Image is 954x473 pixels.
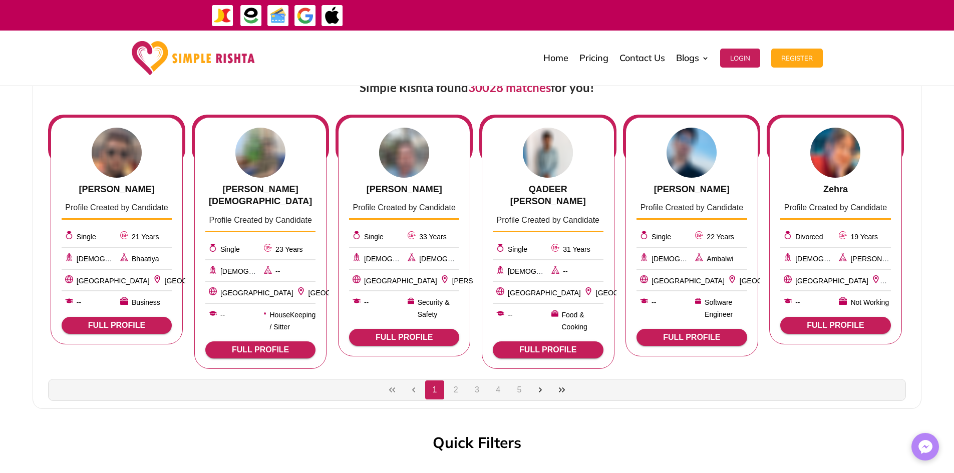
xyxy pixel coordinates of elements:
img: Credit Cards [267,5,289,27]
span: 22 Years [707,233,734,241]
img: Messenger [915,437,935,457]
span: FULL PROFILE [645,333,739,342]
button: Page 2 [446,380,465,399]
span: QADEER [PERSON_NAME] [510,184,586,207]
a: Blogs [676,33,709,83]
span: [DEMOGRAPHIC_DATA] [652,255,730,263]
span: [PERSON_NAME] [452,277,510,285]
span: Bhaatiya [132,255,159,263]
span: Profile Created by Candidate [497,216,599,224]
span: Business [132,297,160,309]
span: [GEOGRAPHIC_DATA] [795,277,868,285]
span: [GEOGRAPHIC_DATA] [308,289,382,297]
span: Single [652,233,671,241]
a: Login [720,33,760,83]
span: Security & Safety [418,297,460,321]
span: [GEOGRAPHIC_DATA] [652,277,725,285]
h3: Quick Filters [433,435,521,455]
button: Page 3 [468,380,487,399]
button: Page 5 [510,380,529,399]
span: 21 Years [132,233,159,241]
span: [DEMOGRAPHIC_DATA] [220,267,299,275]
img: EasyPaisa-icon [240,5,262,27]
a: Home [543,33,568,83]
span: Single [77,233,96,241]
button: FULL PROFILE [205,341,315,358]
button: FULL PROFILE [780,317,890,334]
span: Divorced [795,233,823,241]
span: -- [795,297,800,309]
span: [PERSON_NAME] [850,255,908,263]
button: FULL PROFILE [637,329,747,346]
span: 19 Years [850,233,878,241]
span: -- [508,309,512,321]
button: Next Page [531,380,550,399]
span: Single [220,245,240,253]
span: Profile Created by Candidate [65,203,168,212]
img: JazzCash-icon [211,5,234,27]
span: [DEMOGRAPHIC_DATA] [77,255,155,263]
span: [PERSON_NAME][DEMOGRAPHIC_DATA] [209,184,312,207]
span: Profile Created by Candidate [353,203,455,212]
span: FULL PROFILE [213,345,307,354]
span: HouseKeeping / Sitter [269,309,315,333]
span: [GEOGRAPHIC_DATA] [220,289,293,297]
span: [DEMOGRAPHIC_DATA] [508,267,586,275]
span: FULL PROFILE [357,333,451,342]
span: [DEMOGRAPHIC_DATA] [364,255,443,263]
span: FULL PROFILE [70,321,164,330]
span: -- [563,267,567,275]
span: 30028 matches [468,80,551,95]
span: 23 Years [275,245,303,253]
button: Last Page [552,380,571,399]
span: FULL PROFILE [788,321,882,330]
span: [GEOGRAPHIC_DATA] [165,277,238,285]
img: r5CRjICdT84AAAAASUVORK5CYII= [379,128,429,178]
a: Pricing [579,33,608,83]
img: 0yJnTpy5dOl9VU1HXUteCaoVTUFgOgSym0dUcjkkkdCrlXXpNzGbKdtoLQU8pFpxMR2eyiflcanEgu1TohTwO9i8P5ZdHgMrh... [92,128,142,178]
span: [GEOGRAPHIC_DATA] [596,289,669,297]
span: Simple Rishta found for you! [360,80,594,95]
span: [PERSON_NAME] [367,184,442,194]
span: [GEOGRAPHIC_DATA] [508,289,581,297]
button: Page 1 [425,380,444,399]
span: [GEOGRAPHIC_DATA] [364,277,437,285]
span: FULL PROFILE [501,345,595,354]
span: 33 Years [419,233,447,241]
span: Food & Cooking [562,309,603,333]
span: 31 Years [563,245,590,253]
span: [PERSON_NAME] [79,184,155,194]
button: Register [771,49,823,68]
span: -- [652,297,656,309]
span: -- [275,267,280,275]
span: -- [77,297,81,309]
button: FULL PROFILE [62,317,172,334]
img: ccKvGjgAAAABJRU5ErkJggg== [667,128,717,178]
span: [GEOGRAPHIC_DATA] [740,277,813,285]
span: Profile Created by Candidate [641,203,743,212]
span: Single [364,233,384,241]
img: ApplePay-icon [321,5,344,27]
a: Register [771,33,823,83]
span: -- [364,297,369,309]
button: Page 4 [489,380,508,399]
span: Not Working [850,297,889,309]
img: wE55px7SaVzQAAAAABJRU5ErkJggg== [810,128,860,178]
button: FULL PROFILE [493,341,603,358]
span: Ambalwi [707,255,733,263]
span: [DEMOGRAPHIC_DATA] (Jolahay) [419,255,528,263]
span: -- [220,309,225,321]
button: Login [720,49,760,68]
span: [PERSON_NAME] [654,184,730,194]
img: GooglePay-icon [294,5,316,27]
span: Zehra [823,184,848,194]
a: Contact Us [619,33,665,83]
span: Single [508,245,527,253]
button: FULL PROFILE [349,329,459,346]
span: Wah [883,277,897,285]
img: fVy0AAAAASUVORK5CYII= [235,128,285,178]
span: Profile Created by Candidate [784,203,887,212]
span: [GEOGRAPHIC_DATA] [77,277,150,285]
span: [DEMOGRAPHIC_DATA] [795,255,874,263]
span: Profile Created by Candidate [209,216,311,224]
